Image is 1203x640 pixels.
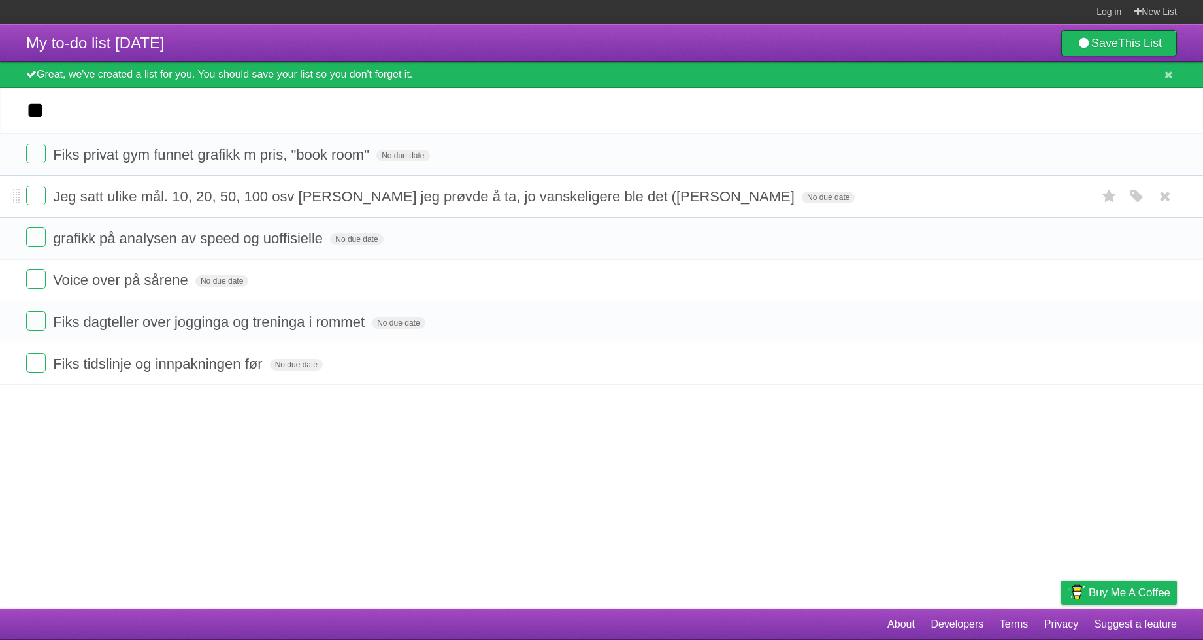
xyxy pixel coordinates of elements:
span: Fiks tidslinje og innpakningen før [53,356,265,372]
label: Star task [1097,186,1122,207]
a: Developers [931,612,983,637]
span: Fiks dagteller over jogginga og treninga i rommet [53,314,368,330]
b: This List [1118,37,1162,50]
label: Done [26,186,46,205]
a: Privacy [1044,612,1078,637]
label: Done [26,269,46,289]
span: No due date [330,233,383,245]
a: Buy me a coffee [1061,581,1177,605]
span: No due date [195,275,248,287]
label: Done [26,353,46,373]
span: My to-do list [DATE] [26,34,165,52]
a: Suggest a feature [1095,612,1177,637]
img: Buy me a coffee [1068,581,1085,603]
label: Done [26,311,46,331]
span: No due date [376,150,429,161]
span: Voice over på sårene [53,272,191,288]
a: SaveThis List [1061,30,1177,56]
span: Buy me a coffee [1089,581,1170,604]
span: No due date [270,359,323,371]
span: Jeg satt ulike mål. 10, 20, 50, 100 osv [PERSON_NAME] jeg prøvde å ta, jo vanskeligere ble det ([... [53,188,798,205]
a: Terms [1000,612,1029,637]
label: Done [26,227,46,247]
span: No due date [372,317,425,329]
a: About [887,612,915,637]
label: Done [26,144,46,163]
span: Fiks privat gym funnet grafikk m pris, "book room" [53,146,372,163]
span: grafikk på analysen av speed og uoffisielle [53,230,326,246]
span: No due date [802,192,855,203]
